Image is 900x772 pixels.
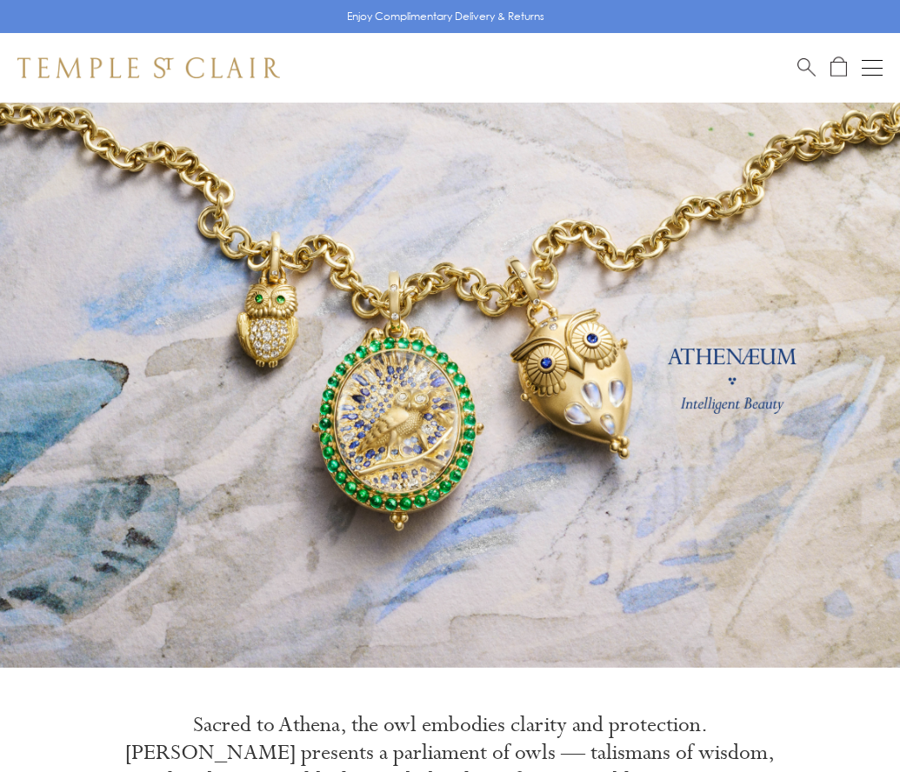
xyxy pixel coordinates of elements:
button: Open navigation [862,57,883,78]
p: Enjoy Complimentary Delivery & Returns [347,8,544,25]
a: Search [797,57,816,78]
a: Open Shopping Bag [830,57,847,78]
img: Temple St. Clair [17,57,280,78]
